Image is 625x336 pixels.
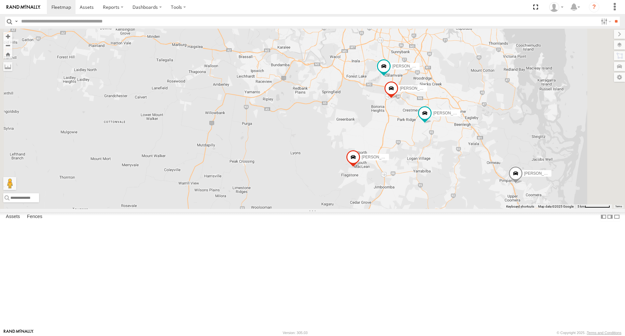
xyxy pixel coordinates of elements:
[615,205,622,208] a: Terms
[392,64,450,69] span: [PERSON_NAME] 019IP4 - Hilux
[14,17,19,26] label: Search Query
[3,50,12,59] button: Zoom Home
[538,205,574,208] span: Map data ©2025 Google
[362,155,435,160] span: [PERSON_NAME] 366JK9 - Corolla Hatch
[3,212,23,222] label: Assets
[400,86,432,91] span: [PERSON_NAME]
[577,205,585,208] span: 5 km
[598,17,612,26] label: Search Filter Options
[3,177,16,190] button: Drag Pegman onto the map to open Street View
[3,32,12,41] button: Zoom in
[607,212,613,222] label: Dock Summary Table to the Right
[587,331,621,335] a: Terms and Conditions
[4,329,34,336] a: Visit our Website
[433,111,482,116] span: [PERSON_NAME] - 347FB3
[547,2,566,12] div: Marco DiBenedetto
[614,212,620,222] label: Hide Summary Table
[557,331,621,335] div: © Copyright 2025 -
[283,331,308,335] div: Version: 305.03
[506,204,534,209] button: Keyboard shortcuts
[600,212,607,222] label: Dock Summary Table to the Left
[7,5,40,9] img: rand-logo.svg
[576,204,612,209] button: Map Scale: 5 km per 74 pixels
[614,73,625,82] label: Map Settings
[3,41,12,50] button: Zoom out
[589,2,599,12] i: ?
[24,212,46,222] label: Fences
[524,171,575,176] span: [PERSON_NAME] - 269 EH7
[3,62,12,71] label: Measure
